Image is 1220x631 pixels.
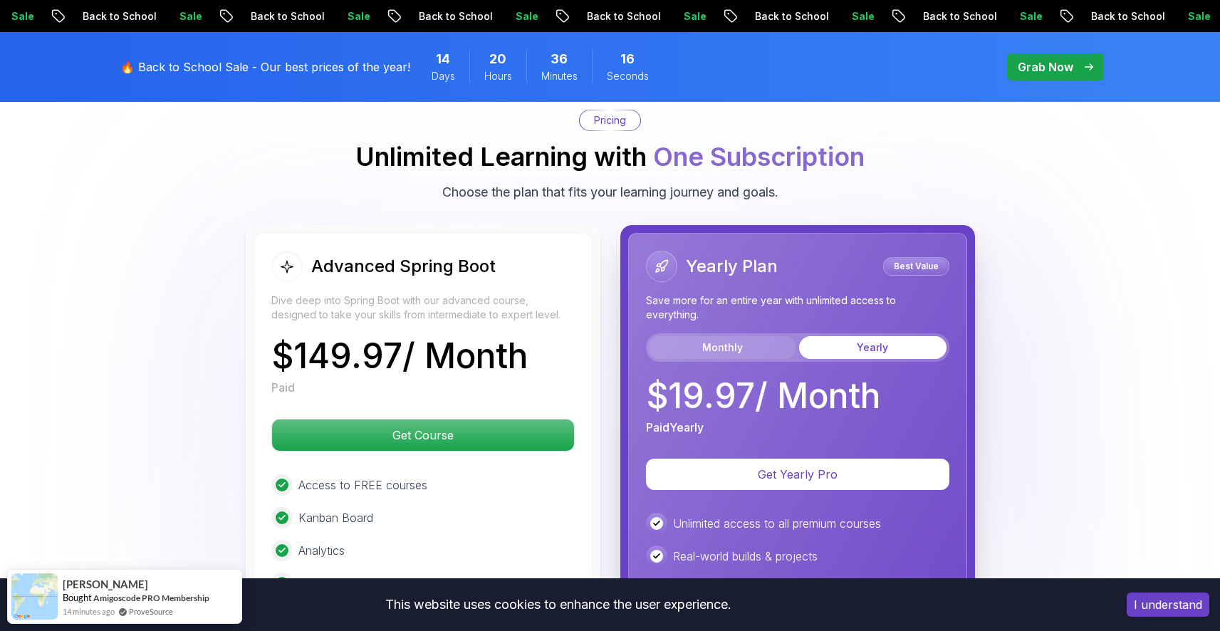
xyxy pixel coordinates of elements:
[355,142,865,171] h2: Unlimited Learning with
[838,9,884,24] p: Sale
[1127,593,1209,617] button: Accept cookies
[1078,9,1174,24] p: Back to School
[741,9,838,24] p: Back to School
[405,9,502,24] p: Back to School
[670,9,716,24] p: Sale
[272,419,574,451] p: Get Course
[646,459,949,490] button: Get Yearly Pro
[436,49,450,69] span: 14 Days
[11,589,1105,620] div: This website uses cookies to enhance the user experience.
[298,476,427,494] p: Access to FREE courses
[298,575,437,592] p: Access to Free TextBooks
[909,9,1006,24] p: Back to School
[1174,9,1220,24] p: Sale
[166,9,212,24] p: Sale
[129,605,173,617] a: ProveSource
[484,69,512,83] span: Hours
[502,9,548,24] p: Sale
[646,379,880,413] p: $ 19.97 / Month
[442,182,778,202] p: Choose the plan that fits your learning journey and goals.
[63,578,148,590] span: [PERSON_NAME]
[649,336,796,359] button: Monthly
[673,548,818,565] p: Real-world builds & projects
[799,336,947,359] button: Yearly
[573,9,670,24] p: Back to School
[620,49,635,69] span: 16 Seconds
[594,113,626,127] p: Pricing
[298,542,345,559] p: Analytics
[1006,9,1052,24] p: Sale
[271,428,575,442] a: Get Course
[673,515,881,532] p: Unlimited access to all premium courses
[489,49,506,69] span: 20 Hours
[653,141,865,172] span: One Subscription
[93,593,209,603] a: Amigoscode PRO Membership
[551,49,568,69] span: 36 Minutes
[607,69,649,83] span: Seconds
[311,255,496,278] h2: Advanced Spring Boot
[646,293,949,322] p: Save more for an entire year with unlimited access to everything.
[646,419,704,436] p: Paid Yearly
[271,293,575,322] p: Dive deep into Spring Boot with our advanced course, designed to take your skills from intermedia...
[432,69,455,83] span: Days
[298,509,373,526] p: Kanban Board
[11,573,58,620] img: provesource social proof notification image
[237,9,334,24] p: Back to School
[271,419,575,452] button: Get Course
[271,379,295,396] p: Paid
[271,339,528,373] p: $ 149.97 / Month
[120,58,410,75] p: 🔥 Back to School Sale - Our best prices of the year!
[334,9,380,24] p: Sale
[63,605,115,617] span: 14 minutes ago
[1018,58,1073,75] p: Grab Now
[541,69,578,83] span: Minutes
[885,259,947,273] p: Best Value
[63,592,92,603] span: Bought
[686,255,778,278] h2: Yearly Plan
[646,467,949,481] a: Get Yearly Pro
[69,9,166,24] p: Back to School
